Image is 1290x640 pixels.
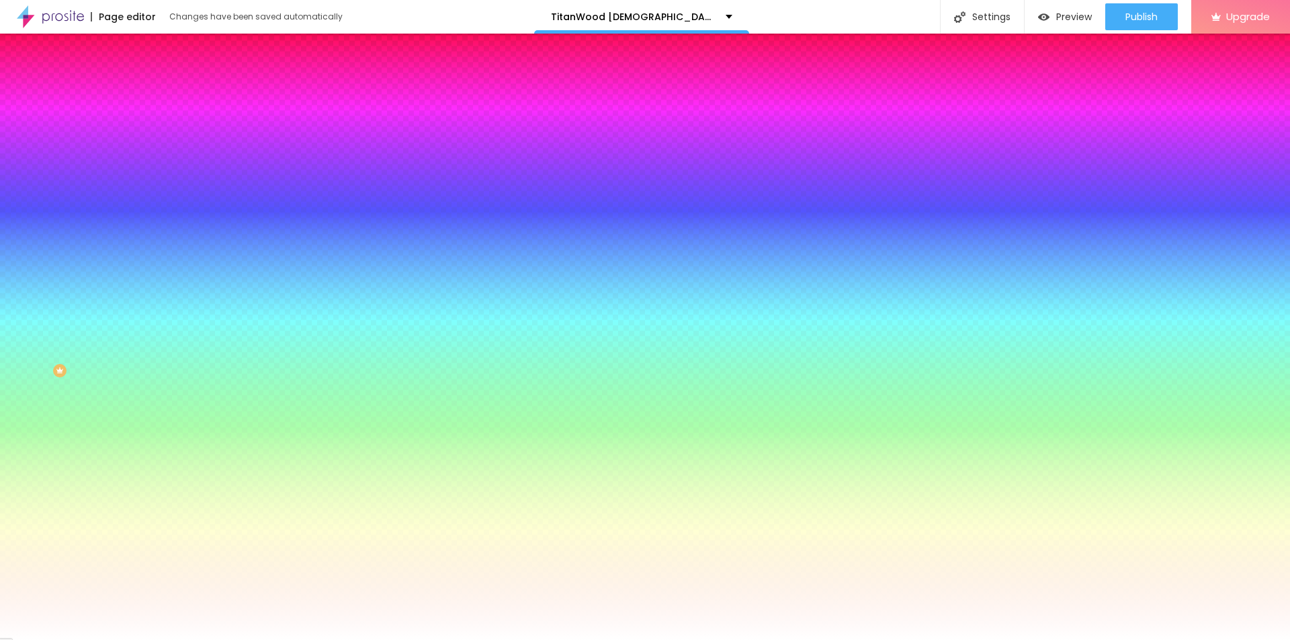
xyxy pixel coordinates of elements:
div: Page editor [91,12,156,21]
img: view-1.svg [1038,11,1049,23]
p: TitanWood [DEMOGRAPHIC_DATA][MEDICAL_DATA] Gummies [551,12,716,21]
button: Preview [1025,3,1105,30]
span: Preview [1056,11,1092,22]
button: Publish [1105,3,1178,30]
div: Changes have been saved automatically [169,13,343,21]
span: Upgrade [1226,11,1270,22]
img: Icone [954,11,965,23]
span: Publish [1125,11,1158,22]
